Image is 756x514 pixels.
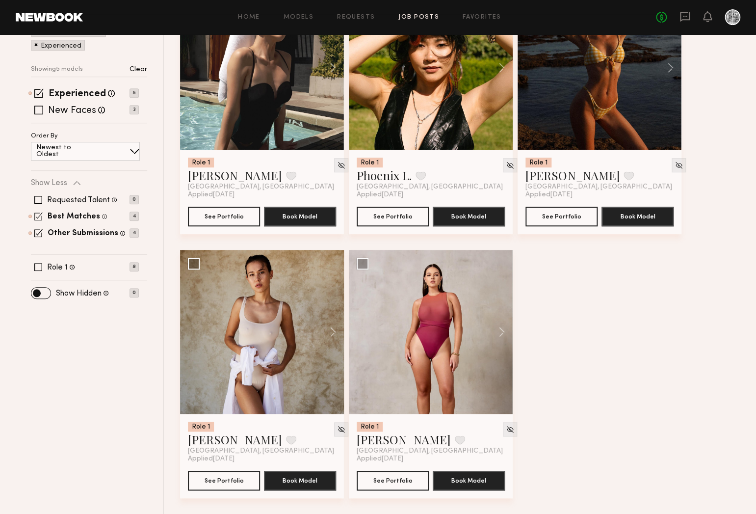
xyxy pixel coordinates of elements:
[130,195,139,204] p: 0
[47,264,68,271] label: Role 1
[188,191,336,199] div: Applied [DATE]
[130,262,139,271] p: 8
[601,207,674,226] button: Book Model
[130,88,139,98] p: 5
[357,158,383,167] div: Role 1
[357,447,503,455] span: [GEOGRAPHIC_DATA], [GEOGRAPHIC_DATA]
[525,183,672,191] span: [GEOGRAPHIC_DATA], [GEOGRAPHIC_DATA]
[188,167,282,183] a: [PERSON_NAME]
[264,476,336,484] a: Book Model
[130,212,139,221] p: 4
[337,161,345,169] img: Unhide Model
[48,213,100,221] label: Best Matches
[264,471,336,490] button: Book Model
[130,228,139,238] p: 4
[337,14,375,21] a: Requests
[188,207,260,226] button: See Portfolio
[433,207,505,226] button: Book Model
[47,196,110,204] label: Requested Talent
[357,455,505,463] div: Applied [DATE]
[525,207,598,226] button: See Portfolio
[130,288,139,298] p: 0
[337,425,345,433] img: Unhide Model
[188,447,334,455] span: [GEOGRAPHIC_DATA], [GEOGRAPHIC_DATA]
[433,476,505,484] a: Book Model
[36,144,95,158] p: Newest to Oldest
[41,43,81,50] p: Experienced
[525,167,620,183] a: [PERSON_NAME]
[264,212,336,220] a: Book Model
[357,471,429,490] button: See Portfolio
[188,422,214,432] div: Role 1
[188,183,334,191] span: [GEOGRAPHIC_DATA], [GEOGRAPHIC_DATA]
[357,167,412,183] a: Phoenix L.
[463,14,501,21] a: Favorites
[525,191,674,199] div: Applied [DATE]
[188,158,214,167] div: Role 1
[188,471,260,490] button: See Portfolio
[525,158,551,167] div: Role 1
[56,290,102,298] label: Show Hidden
[49,89,106,99] label: Experienced
[398,14,439,21] a: Job Posts
[31,66,83,73] p: Showing 5 models
[357,183,503,191] span: [GEOGRAPHIC_DATA], [GEOGRAPHIC_DATA]
[48,230,118,238] label: Other Submissions
[188,455,336,463] div: Applied [DATE]
[433,471,505,490] button: Book Model
[130,105,139,114] p: 3
[506,425,514,433] img: Unhide Model
[357,191,505,199] div: Applied [DATE]
[601,212,674,220] a: Book Model
[675,161,683,169] img: Unhide Model
[357,432,451,447] a: [PERSON_NAME]
[188,432,282,447] a: [PERSON_NAME]
[284,14,313,21] a: Models
[264,207,336,226] button: Book Model
[238,14,260,21] a: Home
[130,66,147,73] p: Clear
[357,422,383,432] div: Role 1
[506,161,514,169] img: Unhide Model
[48,106,96,116] label: New Faces
[31,133,58,139] p: Order By
[31,179,67,187] p: Show Less
[357,207,429,226] button: See Portfolio
[433,212,505,220] a: Book Model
